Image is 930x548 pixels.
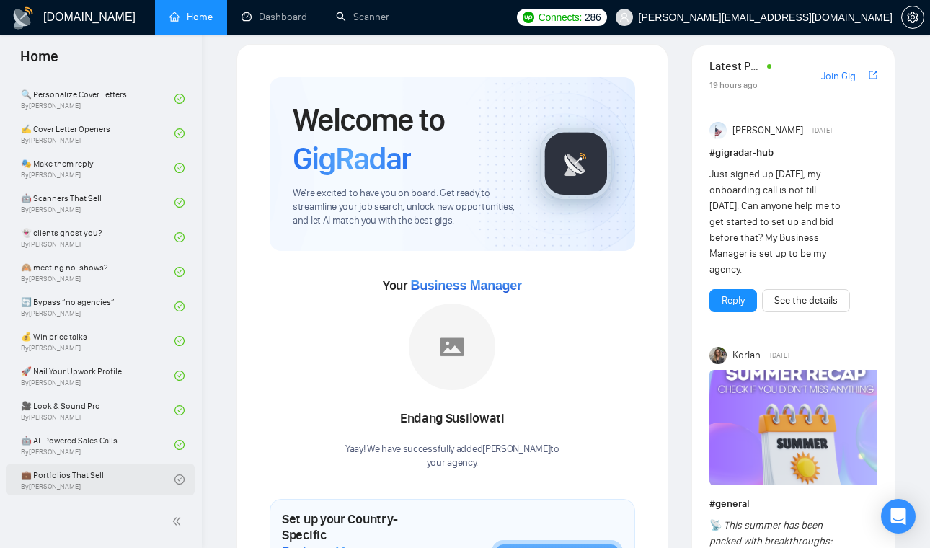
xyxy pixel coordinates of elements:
[709,347,727,364] img: Korlan
[709,145,877,161] h1: # gigradar-hub
[21,118,174,149] a: ✍️ Cover Letter OpenersBy[PERSON_NAME]
[169,11,213,23] a: homeHome
[722,293,745,309] a: Reply
[540,128,612,200] img: gigradar-logo.png
[709,80,758,90] span: 19 hours ago
[174,440,185,450] span: check-circle
[21,325,174,357] a: 💰 Win price talksBy[PERSON_NAME]
[732,348,761,363] span: Korlan
[21,360,174,392] a: 🚀 Nail Your Upwork ProfileBy[PERSON_NAME]
[174,128,185,138] span: check-circle
[709,519,722,531] span: 📡
[174,405,185,415] span: check-circle
[21,187,174,218] a: 🤖 Scanners That SellBy[PERSON_NAME]
[409,304,495,390] img: placeholder.png
[21,83,174,115] a: 🔍 Personalize Cover LettersBy[PERSON_NAME]
[9,46,70,76] span: Home
[12,6,35,30] img: logo
[174,94,185,104] span: check-circle
[242,11,307,23] a: dashboardDashboard
[345,443,559,470] div: Yaay! We have successfully added [PERSON_NAME] to
[174,163,185,173] span: check-circle
[709,167,844,278] div: Just signed up [DATE], my onboarding call is not till [DATE]. Can anyone help me to get started t...
[21,394,174,426] a: 🎥 Look & Sound ProBy[PERSON_NAME]
[174,474,185,485] span: check-circle
[709,57,763,75] span: Latest Posts from the GigRadar Community
[812,124,832,137] span: [DATE]
[770,349,789,362] span: [DATE]
[345,407,559,431] div: Endang Susilowati
[709,496,877,512] h1: # general
[21,221,174,253] a: 👻 clients ghost you?By[PERSON_NAME]
[21,464,174,495] a: 💼 Portfolios That SellBy[PERSON_NAME]
[21,256,174,288] a: 🙈 meeting no-shows?By[PERSON_NAME]
[902,12,924,23] span: setting
[174,371,185,381] span: check-circle
[174,336,185,346] span: check-circle
[336,11,389,23] a: searchScanner
[539,9,582,25] span: Connects:
[293,139,411,178] span: GigRadar
[383,278,522,293] span: Your
[732,123,803,138] span: [PERSON_NAME]
[709,122,727,139] img: Anisuzzaman Khan
[21,429,174,461] a: 🤖 AI-Powered Sales CallsBy[PERSON_NAME]
[21,152,174,184] a: 🎭 Make them replyBy[PERSON_NAME]
[869,68,877,82] a: export
[901,6,924,29] button: setting
[345,456,559,470] p: your agency .
[869,69,877,81] span: export
[293,187,517,228] span: We're excited to have you on board. Get ready to streamline your job search, unlock new opportuni...
[762,289,850,312] button: See the details
[293,100,517,178] h1: Welcome to
[619,12,629,22] span: user
[585,9,601,25] span: 286
[709,370,882,485] img: F09CV3P1UE7-Summer%20recap.png
[901,12,924,23] a: setting
[523,12,534,23] img: upwork-logo.png
[774,293,838,309] a: See the details
[174,301,185,311] span: check-circle
[410,278,521,293] span: Business Manager
[881,499,916,534] div: Open Intercom Messenger
[821,68,866,84] a: Join GigRadar Slack Community
[174,267,185,277] span: check-circle
[172,514,186,529] span: double-left
[709,289,757,312] button: Reply
[174,198,185,208] span: check-circle
[174,232,185,242] span: check-circle
[21,291,174,322] a: 🔄 Bypass “no agencies”By[PERSON_NAME]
